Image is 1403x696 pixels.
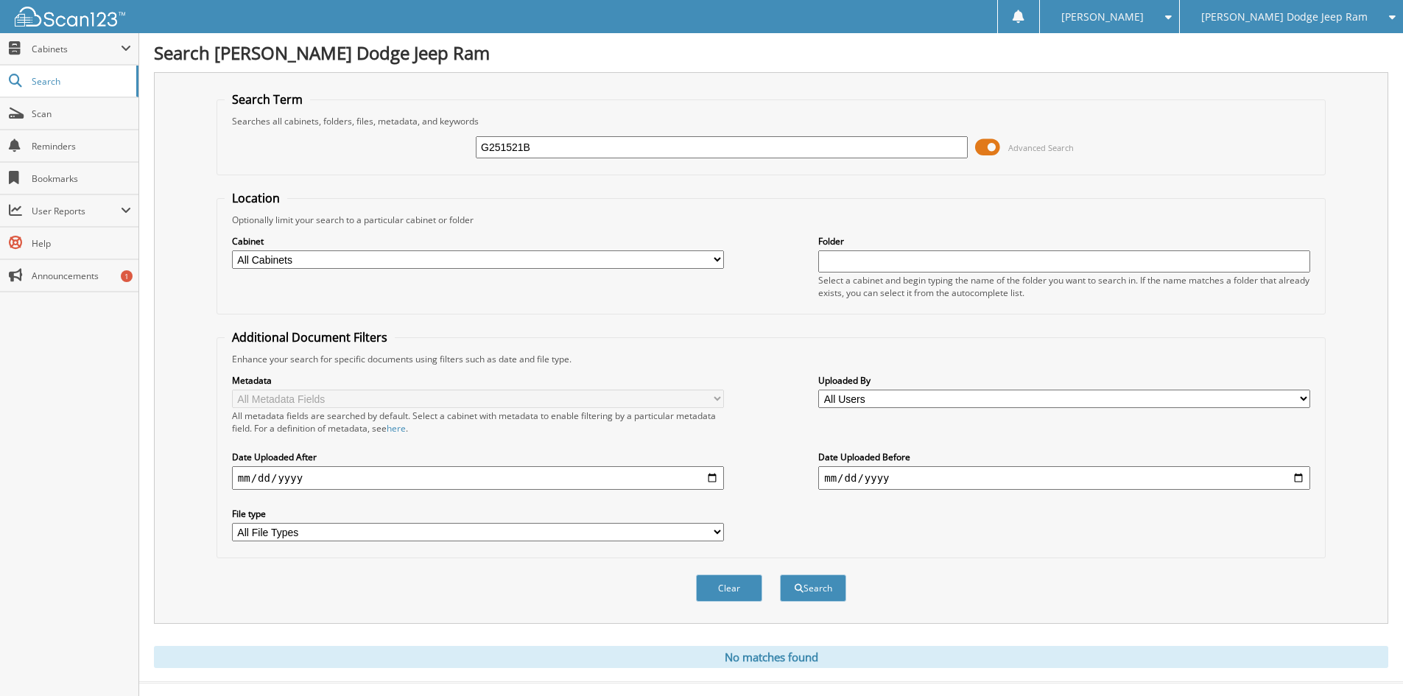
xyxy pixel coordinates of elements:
[225,115,1318,127] div: Searches all cabinets, folders, files, metadata, and keywords
[232,466,724,490] input: start
[232,507,724,520] label: File type
[154,646,1388,668] div: No matches found
[818,451,1310,463] label: Date Uploaded Before
[818,274,1310,299] div: Select a cabinet and begin typing the name of the folder you want to search in. If the name match...
[32,43,121,55] span: Cabinets
[154,41,1388,65] h1: Search [PERSON_NAME] Dodge Jeep Ram
[232,409,724,435] div: All metadata fields are searched by default. Select a cabinet with metadata to enable filtering b...
[225,214,1318,226] div: Optionally limit your search to a particular cabinet or folder
[818,466,1310,490] input: end
[225,329,395,345] legend: Additional Document Filters
[32,205,121,217] span: User Reports
[232,451,724,463] label: Date Uploaded After
[32,270,131,282] span: Announcements
[32,108,131,120] span: Scan
[1201,13,1368,21] span: [PERSON_NAME] Dodge Jeep Ram
[1061,13,1144,21] span: [PERSON_NAME]
[780,574,846,602] button: Search
[696,574,762,602] button: Clear
[1008,142,1074,153] span: Advanced Search
[232,374,724,387] label: Metadata
[818,374,1310,387] label: Uploaded By
[32,75,129,88] span: Search
[121,270,133,282] div: 1
[232,235,724,247] label: Cabinet
[32,140,131,152] span: Reminders
[15,7,125,27] img: scan123-logo-white.svg
[225,190,287,206] legend: Location
[818,235,1310,247] label: Folder
[387,422,406,435] a: here
[32,237,131,250] span: Help
[225,353,1318,365] div: Enhance your search for specific documents using filters such as date and file type.
[32,172,131,185] span: Bookmarks
[225,91,310,108] legend: Search Term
